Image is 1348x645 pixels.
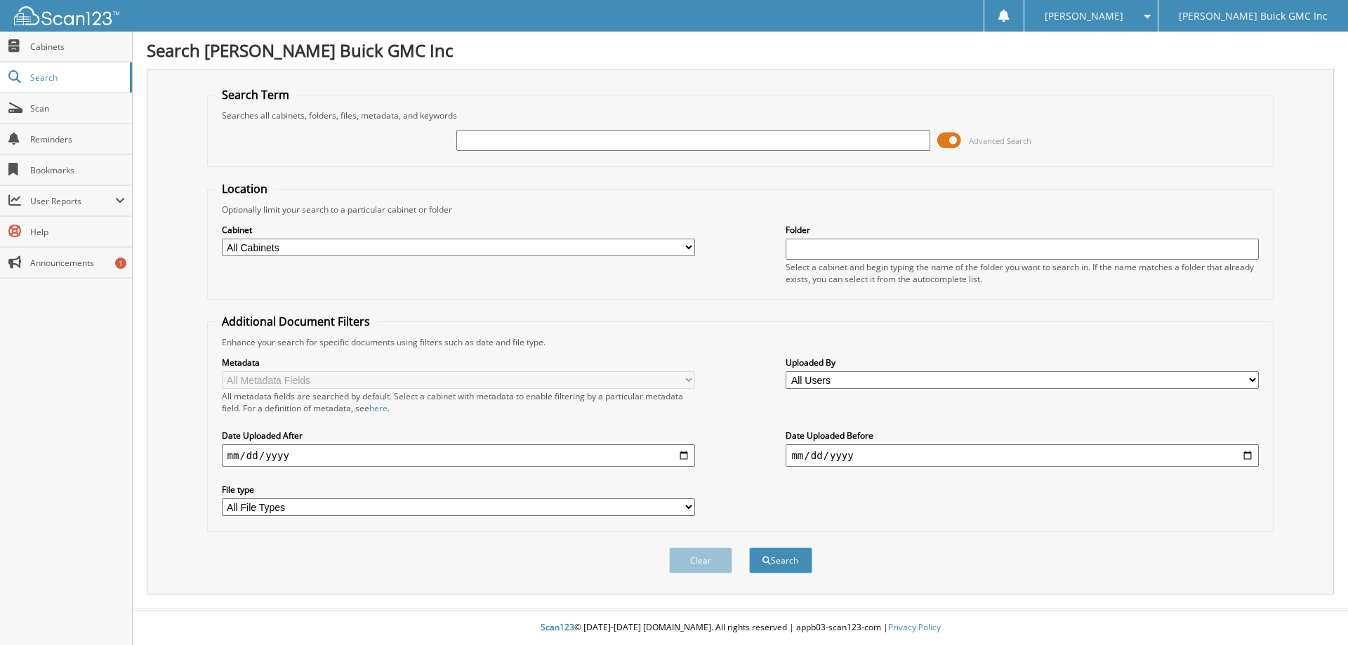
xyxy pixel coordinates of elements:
[222,224,695,236] label: Cabinet
[30,257,125,269] span: Announcements
[969,135,1031,146] span: Advanced Search
[786,444,1259,467] input: end
[222,444,695,467] input: start
[1179,12,1328,20] span: [PERSON_NAME] Buick GMC Inc
[749,547,812,573] button: Search
[133,611,1348,645] div: © [DATE]-[DATE] [DOMAIN_NAME]. All rights reserved | appb03-scan123-com |
[222,390,695,414] div: All metadata fields are searched by default. Select a cabinet with metadata to enable filtering b...
[669,547,732,573] button: Clear
[786,430,1259,441] label: Date Uploaded Before
[115,258,126,269] div: 1
[215,181,275,197] legend: Location
[215,314,377,329] legend: Additional Document Filters
[222,357,695,368] label: Metadata
[30,133,125,145] span: Reminders
[30,226,125,238] span: Help
[888,621,941,633] a: Privacy Policy
[222,484,695,496] label: File type
[786,357,1259,368] label: Uploaded By
[215,336,1267,348] div: Enhance your search for specific documents using filters such as date and file type.
[222,430,695,441] label: Date Uploaded After
[369,402,388,414] a: here
[30,41,125,53] span: Cabinets
[30,164,125,176] span: Bookmarks
[786,261,1259,285] div: Select a cabinet and begin typing the name of the folder you want to search in. If the name match...
[14,6,119,25] img: scan123-logo-white.svg
[215,204,1267,215] div: Optionally limit your search to a particular cabinet or folder
[541,621,574,633] span: Scan123
[147,39,1334,62] h1: Search [PERSON_NAME] Buick GMC Inc
[1045,12,1123,20] span: [PERSON_NAME]
[215,87,296,102] legend: Search Term
[30,195,115,207] span: User Reports
[30,72,123,84] span: Search
[786,224,1259,236] label: Folder
[30,102,125,114] span: Scan
[215,109,1267,121] div: Searches all cabinets, folders, files, metadata, and keywords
